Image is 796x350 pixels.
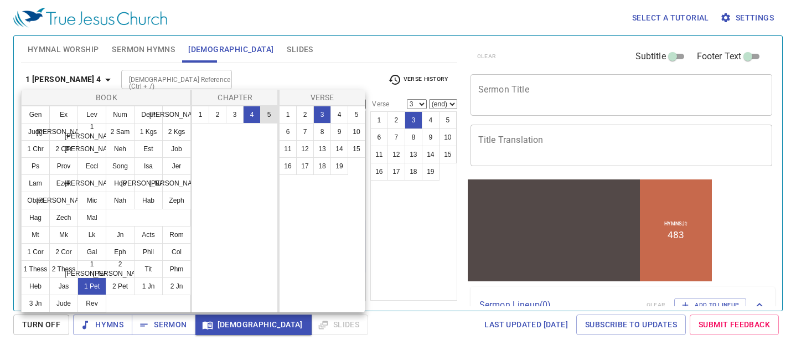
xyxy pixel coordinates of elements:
button: 1 Cor [21,243,50,261]
button: Mt [21,226,50,244]
button: 10 [348,123,365,141]
button: 1 [279,106,297,123]
button: Hag [21,209,50,227]
button: 2 Sam [106,123,135,141]
button: Acts [134,226,163,244]
button: 2 Kgs [162,123,191,141]
button: 11 [279,140,297,158]
button: Jn [106,226,135,244]
button: 7 [296,123,314,141]
button: Num [106,106,135,123]
button: [PERSON_NAME] [77,140,106,158]
button: Phm [162,260,191,278]
button: Deut [134,106,163,123]
button: 1 Jn [134,277,163,295]
button: 1 [PERSON_NAME] [77,260,106,278]
button: 2 Thess [49,260,78,278]
button: Hos [106,174,135,192]
button: 2 [296,106,314,123]
button: 5 [260,106,278,123]
button: 8 [313,123,331,141]
button: 9 [330,123,348,141]
button: Obad [21,192,50,209]
button: Judg [21,123,50,141]
button: Gal [77,243,106,261]
button: Isa [134,157,163,175]
button: Song [106,157,135,175]
button: 18 [313,157,331,175]
button: [PERSON_NAME] [49,123,78,141]
button: Mal [77,209,106,227]
button: Eccl [77,157,106,175]
button: 1 Chr [21,140,50,158]
button: Job [162,140,191,158]
li: 483 [201,52,218,63]
button: 5 [348,106,365,123]
button: Jude [49,295,78,312]
button: 1 [PERSON_NAME] [77,123,106,141]
button: 2 Cor [49,243,78,261]
button: 2 Chr [49,140,78,158]
button: 12 [296,140,314,158]
button: 19 [330,157,348,175]
button: Neh [106,140,135,158]
button: 4 [243,106,261,123]
button: Est [134,140,163,158]
button: 6 [279,123,297,141]
button: Lk [77,226,106,244]
button: Tit [134,260,163,278]
button: 16 [279,157,297,175]
button: [PERSON_NAME] [49,192,78,209]
p: Chapter [194,92,276,103]
button: 17 [296,157,314,175]
button: Ps [21,157,50,175]
button: Hab [134,192,163,209]
p: Book [24,92,189,103]
button: 2 Pet [106,277,135,295]
button: 2 [PERSON_NAME] [106,260,135,278]
button: Col [162,243,191,261]
button: 1 [192,106,209,123]
button: Mic [77,192,106,209]
button: Zeph [162,192,191,209]
button: Nah [106,192,135,209]
button: [PERSON_NAME] [77,174,106,192]
button: 15 [348,140,365,158]
button: Heb [21,277,50,295]
button: Mk [49,226,78,244]
button: [PERSON_NAME] [134,174,163,192]
button: Lev [77,106,106,123]
button: Gen [21,106,50,123]
button: 3 Jn [21,295,50,312]
p: Hymns 詩 [198,43,221,50]
button: 1 Thess [21,260,50,278]
button: Prov [49,157,78,175]
button: 2 Jn [162,277,191,295]
p: Verse [282,92,363,103]
button: 1 Kgs [134,123,163,141]
button: Lam [21,174,50,192]
button: 3 [226,106,244,123]
button: [PERSON_NAME] [162,174,191,192]
button: [PERSON_NAME] [162,106,191,123]
button: 4 [330,106,348,123]
button: Jer [162,157,191,175]
button: Rom [162,226,191,244]
button: Ex [49,106,78,123]
button: 13 [313,140,331,158]
button: Phil [134,243,163,261]
button: Eph [106,243,135,261]
button: 1 Pet [77,277,106,295]
button: Ezek [49,174,78,192]
button: Rev [77,295,106,312]
button: 3 [313,106,331,123]
button: 2 [209,106,226,123]
button: Zech [49,209,78,227]
button: Jas [49,277,78,295]
button: 14 [330,140,348,158]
